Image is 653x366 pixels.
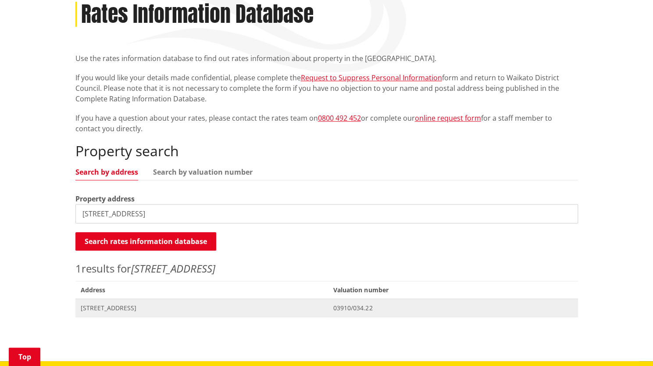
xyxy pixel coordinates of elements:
h1: Rates Information Database [81,2,314,27]
span: [STREET_ADDRESS] [81,304,323,312]
span: Valuation number [328,281,578,299]
iframe: Messenger Launcher [613,329,644,361]
p: results for [75,261,578,276]
a: [STREET_ADDRESS] 03910/034.22 [75,299,578,317]
a: Top [9,348,40,366]
a: Request to Suppress Personal Information [301,73,442,83]
input: e.g. Duke Street NGARUAWAHIA [75,204,578,223]
h2: Property search [75,143,578,159]
span: 03910/034.22 [333,304,572,312]
button: Search rates information database [75,232,216,251]
span: Address [75,281,328,299]
p: Use the rates information database to find out rates information about property in the [GEOGRAPHI... [75,53,578,64]
a: Search by valuation number [153,169,253,176]
span: 1 [75,261,82,276]
p: If you have a question about your rates, please contact the rates team on or complete our for a s... [75,113,578,134]
p: If you would like your details made confidential, please complete the form and return to Waikato ... [75,72,578,104]
a: Search by address [75,169,138,176]
a: 0800 492 452 [318,113,361,123]
em: [STREET_ADDRESS] [131,261,215,276]
label: Property address [75,194,135,204]
a: online request form [415,113,481,123]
